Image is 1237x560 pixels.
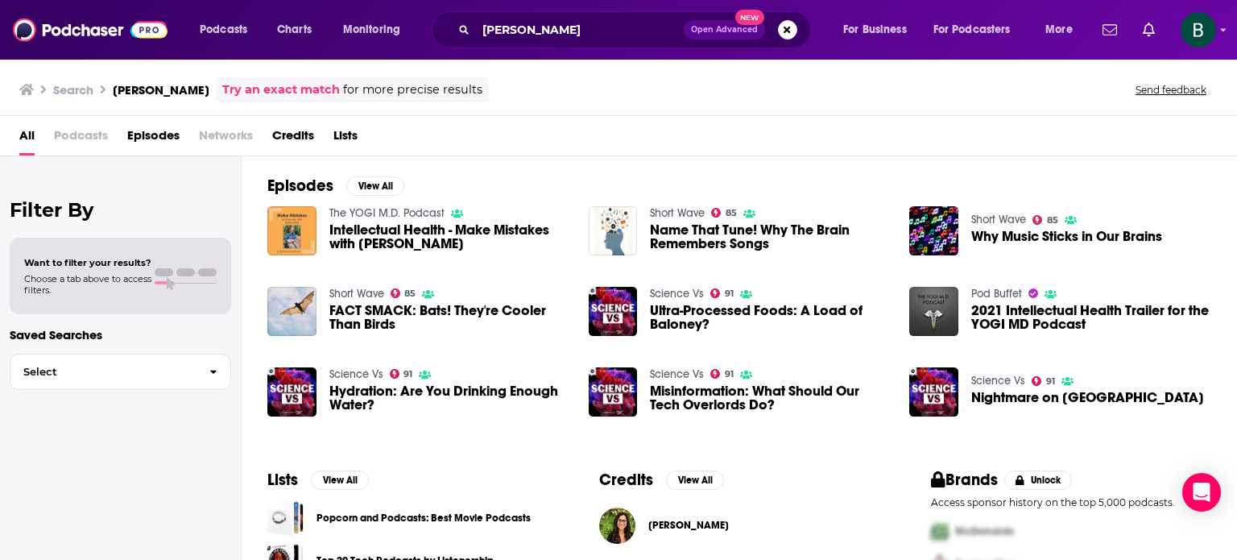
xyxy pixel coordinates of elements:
[971,213,1026,226] a: Short Wave
[650,367,704,381] a: Science Vs
[589,206,638,255] a: Name That Tune! Why The Brain Remembers Songs
[267,367,316,417] img: Hydration: Are You Drinking Enough Water?
[19,122,35,156] span: All
[925,515,955,548] img: First Pro Logo
[403,371,412,378] span: 91
[1136,16,1161,44] a: Show notifications dropdown
[10,327,231,342] p: Saved Searches
[1034,17,1093,43] button: open menu
[599,500,879,551] button: Rasha AridiRasha Aridi
[329,304,569,331] span: FACT SMACK: Bats! They're Cooler Than Birds
[650,223,890,251] a: Name That Tune! Why The Brain Remembers Songs
[267,17,321,43] a: Charts
[329,223,569,251] span: Intellectual Health - Make Mistakes with [PERSON_NAME]
[710,288,734,298] a: 91
[267,176,333,196] h2: Episodes
[971,287,1022,301] a: Pod Buffet
[971,391,1204,404] a: Nightmare on Science Street
[735,10,764,25] span: New
[113,82,209,97] h3: [PERSON_NAME]
[648,519,729,532] span: [PERSON_NAME]
[832,17,927,43] button: open menu
[267,287,316,336] img: FACT SMACK: Bats! They're Cooler Than Birds
[955,525,1014,538] span: McDonalds
[909,287,958,336] img: 2021 Intellectual Health Trailer for the YOGI MD Podcast
[1032,215,1058,225] a: 85
[1181,12,1216,48] img: User Profile
[843,19,907,41] span: For Business
[272,122,314,156] a: Credits
[222,81,340,99] a: Try an exact match
[923,17,1034,43] button: open menu
[329,206,445,220] a: The YOGI M.D. Podcast
[909,206,958,255] img: Why Music Sticks in Our Brains
[1032,376,1055,386] a: 91
[390,369,413,379] a: 91
[684,20,765,39] button: Open AdvancedNew
[24,257,151,268] span: Want to filter your results?
[666,471,724,490] button: View All
[691,26,758,34] span: Open Advanced
[971,304,1211,331] a: 2021 Intellectual Health Trailer for the YOGI MD Podcast
[127,122,180,156] a: Episodes
[54,122,108,156] span: Podcasts
[13,15,168,45] img: Podchaser - Follow, Share and Rate Podcasts
[267,176,404,196] a: EpisodesView All
[711,208,737,218] a: 85
[329,384,569,412] a: Hydration: Are You Drinking Enough Water?
[343,81,482,99] span: for more precise results
[1004,471,1073,490] button: Unlock
[343,19,400,41] span: Monitoring
[476,17,684,43] input: Search podcasts, credits, & more...
[10,198,231,222] h2: Filter By
[346,176,404,196] button: View All
[599,470,724,490] a: CreditsView All
[267,470,298,490] h2: Lists
[311,471,369,490] button: View All
[10,354,231,390] button: Select
[329,367,383,381] a: Science Vs
[447,11,826,48] div: Search podcasts, credits, & more...
[200,19,247,41] span: Podcasts
[599,470,653,490] h2: Credits
[589,367,638,417] a: Misinformation: What Should Our Tech Overlords Do?
[1096,16,1123,44] a: Show notifications dropdown
[333,122,358,156] span: Lists
[971,374,1025,388] a: Science Vs
[710,369,734,379] a: 91
[267,206,316,255] img: Intellectual Health - Make Mistakes with Rasha Aridi
[1046,378,1055,385] span: 91
[391,288,416,298] a: 85
[971,230,1162,243] span: Why Music Sticks in Our Brains
[599,508,635,544] img: Rasha Aridi
[267,500,304,536] a: Popcorn and Podcasts: Best Movie Podcasts
[53,82,93,97] h3: Search
[725,371,734,378] span: 91
[650,304,890,331] span: Ultra-Processed Foods: A Load of Baloney?
[1182,473,1221,512] div: Open Intercom Messenger
[909,367,958,417] img: Nightmare on Science Street
[1181,12,1216,48] button: Show profile menu
[725,290,734,297] span: 91
[650,206,705,220] a: Short Wave
[329,223,569,251] a: Intellectual Health - Make Mistakes with Rasha Aridi
[332,17,421,43] button: open menu
[10,367,197,377] span: Select
[1181,12,1216,48] span: Logged in as betsy46033
[316,509,531,527] a: Popcorn and Podcasts: Best Movie Podcasts
[589,287,638,336] img: Ultra-Processed Foods: A Load of Baloney?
